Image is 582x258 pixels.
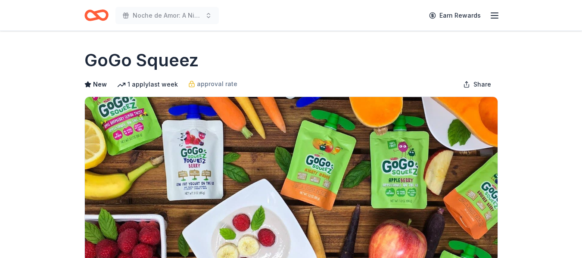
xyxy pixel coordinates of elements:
[84,5,109,25] a: Home
[117,79,178,90] div: 1 apply last week
[133,10,202,21] span: Noche de Amor: A Night in [GEOGRAPHIC_DATA]
[473,79,491,90] span: Share
[84,48,199,72] h1: GoGo Squeez
[456,76,498,93] button: Share
[115,7,219,24] button: Noche de Amor: A Night in [GEOGRAPHIC_DATA]
[424,8,486,23] a: Earn Rewards
[197,79,237,89] span: approval rate
[188,79,237,89] a: approval rate
[93,79,107,90] span: New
